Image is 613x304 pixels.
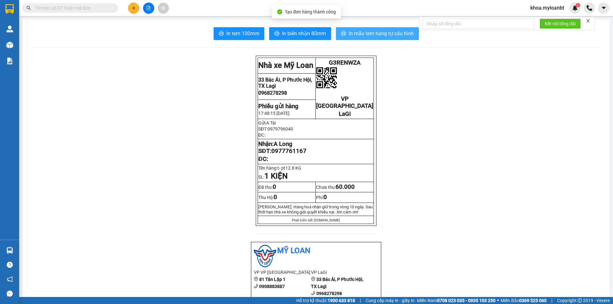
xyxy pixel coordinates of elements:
td: Đã thu: [258,182,316,192]
strong: Nhà xe Mỹ Loan [258,61,313,70]
span: Cung cấp máy in - giấy in: [366,297,415,304]
span: A Long [274,140,292,148]
span: VP [GEOGRAPHIC_DATA] [316,95,373,109]
span: SĐT: [258,126,293,132]
span: In biên nhận 80mm [282,29,326,37]
span: 60.000 [336,183,355,190]
b: 81 Tân Lập 1 [259,277,285,282]
img: logo.jpg [254,245,276,267]
span: 0977761167 [271,148,306,155]
button: plus [128,3,139,14]
span: ĐC: [258,132,265,138]
button: printerIn mẫu tem hàng tự cấu hình [336,27,419,40]
button: caret-down [598,3,609,14]
img: warehouse-icon [6,42,13,48]
span: environment [254,277,258,281]
button: aim [158,3,169,14]
span: | [360,297,361,304]
span: 0968278298 [3,42,31,48]
span: phone [254,284,258,288]
strong: 1900 633 818 [328,298,355,303]
input: Nhập số tổng đài [423,19,534,29]
span: Kết nối tổng đài [545,20,576,27]
span: plus [132,6,136,10]
p: Gửi: [258,120,373,125]
span: khoa.myloanbt [525,4,569,12]
span: 0 [274,194,277,201]
span: printer [274,31,279,37]
span: A Tài [266,120,276,125]
span: t- pt [277,165,304,171]
img: icon-new-feature [572,5,578,11]
span: search [26,6,31,10]
td: Chưa thu: [316,182,374,192]
span: 17:48:15 [DATE] [258,111,290,116]
span: LaGi [339,110,351,117]
strong: Nhận: SĐT: [258,140,306,155]
span: In mẫu tem hàng tự cấu hình [349,29,414,37]
li: VP VP [GEOGRAPHIC_DATA] [254,269,311,276]
img: logo-vxr [5,4,14,14]
strong: 0708 023 035 - 0935 103 250 [437,298,496,303]
span: ⚪️ [497,299,499,302]
button: printerIn tem 100mm [214,27,264,40]
span: close [586,19,590,23]
span: G3RENWZA [329,59,360,66]
span: Phát triển bởi [DOMAIN_NAME] [292,218,340,222]
span: [PERSON_NAME]: Hàng hoá nhận giữ trong vòng 10 ngày. Sau thời hạn nhà xe không giải quy... [258,204,373,214]
img: warehouse-icon [6,26,13,32]
span: notification [7,276,13,282]
span: 12.8 KG [285,165,301,171]
span: check-circle [277,9,282,14]
span: caret-down [601,5,607,11]
img: phone-icon [587,5,592,11]
span: copyright [578,298,582,303]
span: SL: [258,174,288,180]
span: 1 [577,3,579,7]
img: warehouse-icon [6,247,13,254]
span: 1TMD17YZ [49,11,79,18]
span: 1 [264,172,269,180]
span: file-add [146,6,151,10]
td: Thu Hộ: [258,192,316,203]
span: In tem 100mm [226,29,259,37]
img: solution-icon [6,58,13,64]
span: Tạo đơn hàng thành công [285,9,336,14]
input: Tìm tên, số ĐT hoặc mã đơn [35,4,110,12]
span: aim [161,6,165,10]
span: 0968278298 [258,90,287,96]
strong: Nhà xe Mỹ Loan [3,3,32,20]
button: file-add [143,3,154,14]
span: ĐC: [258,156,268,163]
span: 33 Bác Ái, P Phước Hội, TX Lagi [3,22,30,41]
span: 0979796040 [268,126,293,132]
b: 0968278298 [316,291,342,296]
span: printer [219,31,224,37]
span: 0 [273,183,276,190]
span: | [551,297,552,304]
span: printer [341,31,346,37]
sup: 1 [576,3,580,7]
span: environment [311,277,315,281]
span: phone [311,291,315,295]
button: Kết nối tổng đài [540,19,581,29]
strong: 0369 525 060 [519,298,547,303]
strong: KIỆN [269,172,288,180]
li: VP LaGi [311,269,368,276]
span: Miền Bắc [501,297,547,304]
span: message [7,291,13,297]
span: Hỗ trợ kỹ thuật: [296,297,355,304]
span: Miền Nam [417,297,496,304]
b: 33 Bác Ái, P Phước Hội, TX Lagi [311,277,363,289]
li: Mỹ Loan [254,245,378,257]
span: 33 Bác Ái, P Phước Hội, TX Lagi [258,77,312,89]
b: 0908883887 [259,284,285,289]
p: Tên hàng: [258,165,373,171]
strong: Phiếu gửi hàng [258,103,299,110]
button: printerIn biên nhận 80mm [269,27,331,40]
span: question-circle [7,262,13,268]
td: Phí: [316,192,374,203]
span: 0 [323,194,327,201]
img: qr-code [316,67,337,88]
